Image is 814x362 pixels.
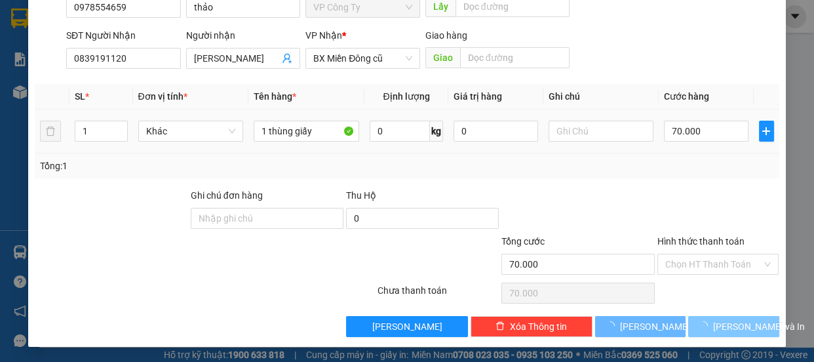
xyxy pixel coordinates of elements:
[191,208,343,229] input: Ghi chú đơn hàng
[376,283,501,306] div: Chưa thanh toán
[40,159,315,173] div: Tổng: 1
[254,91,296,102] span: Tên hàng
[430,121,443,142] span: kg
[543,84,659,110] th: Ghi chú
[713,319,805,334] span: [PERSON_NAME] và In
[699,321,713,331] span: loading
[549,121,654,142] input: Ghi Chú
[282,53,292,64] span: user-add
[346,190,376,201] span: Thu Hộ
[138,91,187,102] span: Đơn vị tính
[66,28,181,43] div: SĐT Người Nhận
[40,121,61,142] button: delete
[620,319,690,334] span: [PERSON_NAME]
[595,316,686,337] button: [PERSON_NAME]
[383,91,429,102] span: Định lượng
[313,49,412,68] span: BX Miền Đông cũ
[186,28,301,43] div: Người nhận
[425,47,460,68] span: Giao
[606,321,620,331] span: loading
[460,47,570,68] input: Dọc đường
[254,121,359,142] input: VD: Bàn, Ghế
[510,319,567,334] span: Xóa Thông tin
[495,321,505,332] span: delete
[305,30,342,41] span: VP Nhận
[760,126,773,136] span: plus
[372,319,442,334] span: [PERSON_NAME]
[471,316,592,337] button: deleteXóa Thông tin
[657,236,745,247] label: Hình thức thanh toán
[759,121,774,142] button: plus
[454,91,502,102] span: Giá trị hàng
[146,121,236,141] span: Khác
[425,30,467,41] span: Giao hàng
[688,316,779,337] button: [PERSON_NAME] và In
[454,121,538,142] input: 0
[664,91,709,102] span: Cước hàng
[75,91,85,102] span: SL
[191,190,263,201] label: Ghi chú đơn hàng
[346,316,468,337] button: [PERSON_NAME]
[501,236,545,247] span: Tổng cước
